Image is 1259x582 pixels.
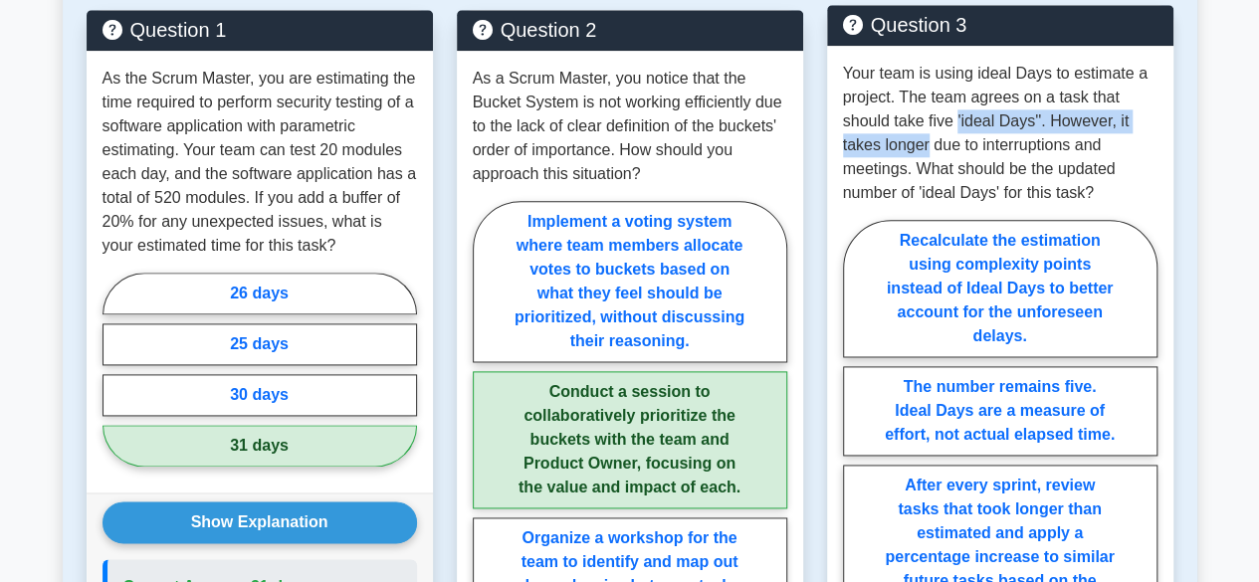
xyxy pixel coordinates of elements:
label: 31 days [103,425,417,467]
label: Recalculate the estimation using complexity points instead of Ideal Days to better account for th... [843,220,1157,357]
p: Your team is using ideal Days to estimate a project. The team agrees on a task that should take f... [843,62,1157,205]
p: As a Scrum Master, you notice that the Bucket System is not working efficiently due to the lack o... [473,67,787,186]
label: Conduct a session to collaboratively prioritize the buckets with the team and Product Owner, focu... [473,371,787,508]
h5: Question 2 [473,18,787,42]
label: The number remains five. Ideal Days are a measure of effort, not actual elapsed time. [843,366,1157,456]
button: Show Explanation [103,501,417,543]
label: 30 days [103,374,417,416]
label: 26 days [103,273,417,314]
label: Implement a voting system where team members allocate votes to buckets based on what they feel sh... [473,201,787,362]
label: 25 days [103,323,417,365]
h5: Question 3 [843,13,1157,37]
h5: Question 1 [103,18,417,42]
p: As the Scrum Master, you are estimating the time required to perform security testing of a softwa... [103,67,417,258]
